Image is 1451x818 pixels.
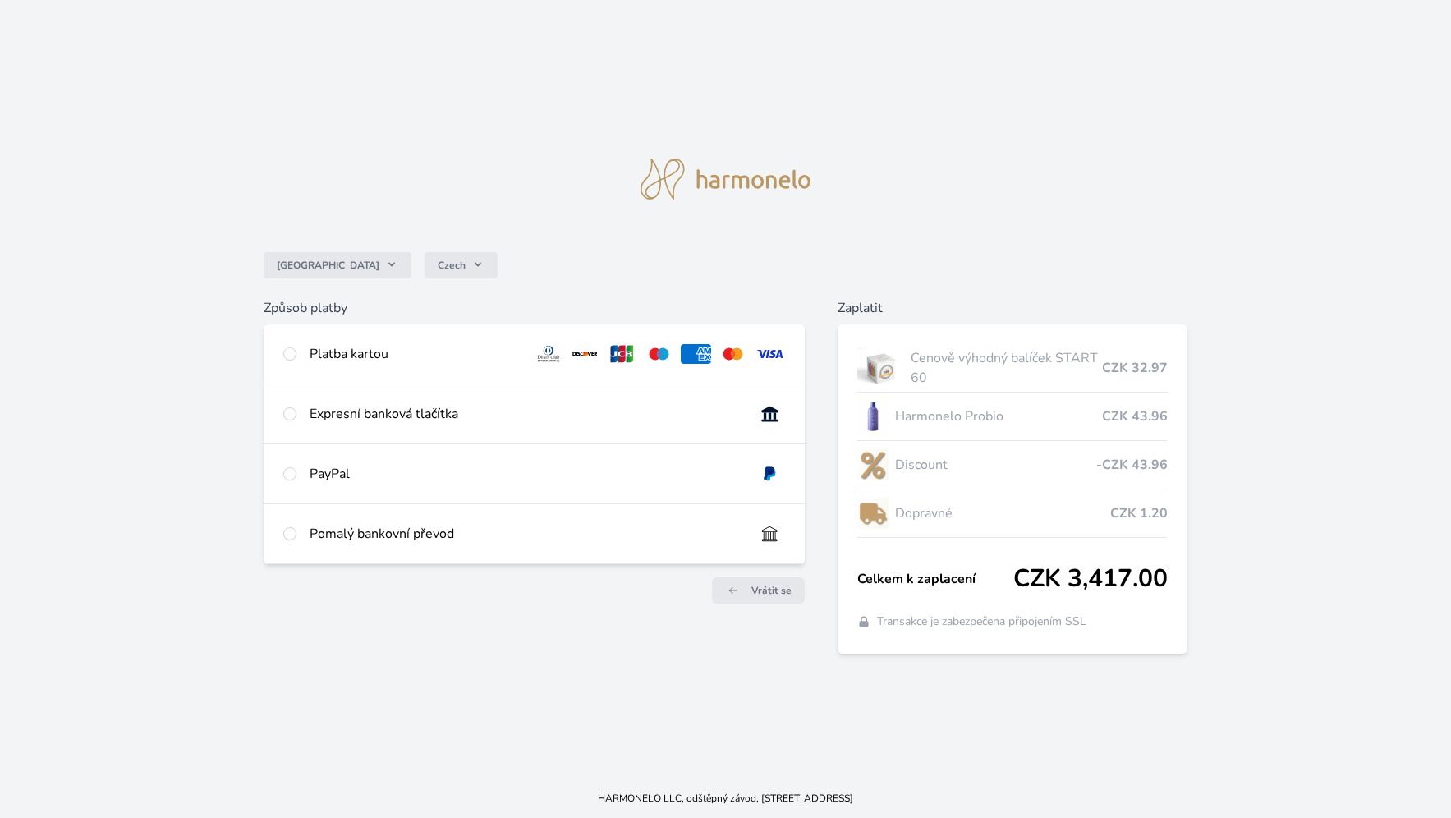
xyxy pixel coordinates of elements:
a: Vrátit se [712,577,805,604]
img: jcb.svg [607,344,637,364]
img: start.jpg [857,347,904,388]
button: Czech [425,252,498,278]
button: [GEOGRAPHIC_DATA] [264,252,411,278]
img: maestro.svg [644,344,674,364]
img: bankTransfer_IBAN.svg [755,524,785,544]
span: Dopravné [895,503,1110,523]
img: delivery-lo.png [857,493,889,534]
div: Expresní banková tlačítka [310,404,742,424]
span: Vrátit se [751,584,792,597]
h6: Způsob platby [264,298,805,318]
div: Platba kartou [310,344,520,364]
img: discover.svg [570,344,600,364]
span: CZK 1.20 [1110,503,1168,523]
img: mc.svg [718,344,748,364]
div: PayPal [310,464,742,484]
span: CZK 3,417.00 [1013,564,1168,594]
img: discount-lo.png [857,444,889,485]
span: [GEOGRAPHIC_DATA] [277,259,379,272]
div: Pomalý bankovní převod [310,524,742,544]
span: Transakce je zabezpečena připojením SSL [877,613,1086,630]
span: Harmonelo Probio [895,407,1102,426]
span: Czech [438,259,466,272]
span: Celkem k zaplacení [857,569,1013,589]
span: Discount [895,455,1096,475]
span: -CZK 43.96 [1096,455,1168,475]
img: CLEAN_PROBIO_se_stinem_x-lo.jpg [857,396,889,437]
img: amex.svg [681,344,711,364]
img: diners.svg [534,344,564,364]
span: CZK 43.96 [1102,407,1168,426]
img: logo.svg [641,159,811,200]
img: onlineBanking_CZ.svg [755,404,785,424]
img: paypal.svg [755,464,785,484]
span: CZK 32.97 [1102,358,1168,378]
h6: Zaplatit [838,298,1187,318]
span: Cenově výhodný balíček START 60 [911,348,1102,388]
img: visa.svg [755,344,785,364]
